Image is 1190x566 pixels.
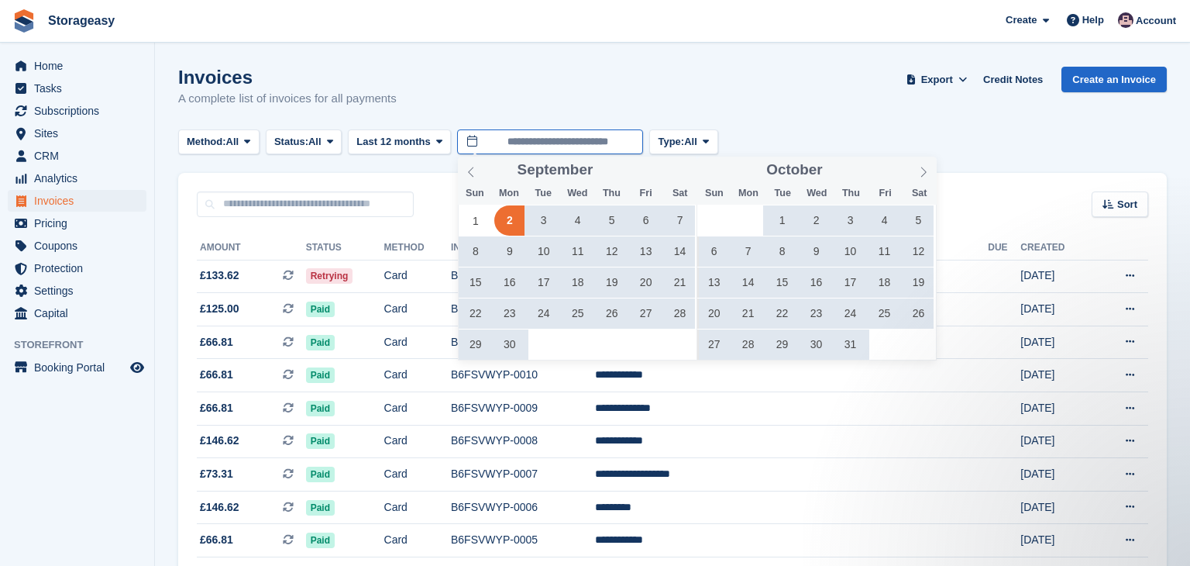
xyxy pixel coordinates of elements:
[384,236,451,261] th: Method
[34,235,127,257] span: Coupons
[8,145,146,167] a: menu
[593,162,641,178] input: Year
[767,205,797,236] span: October 1, 2024
[560,188,594,198] span: Wed
[451,359,595,392] td: B6FSVWYP-0010
[494,205,524,236] span: September 2, 2024
[384,293,451,326] td: Card
[458,188,492,198] span: Sun
[767,330,797,360] span: October 29, 2024
[835,299,865,329] span: October 24, 2024
[8,190,146,212] a: menu
[451,326,595,359] td: B6FSVWYP-0011
[869,236,899,267] span: October 11, 2024
[384,491,451,524] td: Card
[494,330,524,360] span: September 30, 2024
[306,467,335,482] span: Paid
[869,205,899,236] span: October 4, 2024
[800,188,834,198] span: Wed
[128,358,146,377] a: Preview store
[460,236,490,267] span: September 8, 2024
[8,55,146,77] a: menu
[14,337,154,353] span: Storefront
[665,299,695,329] span: September 28, 2024
[451,260,595,293] td: B6FSVWYP-0013
[526,188,560,198] span: Tue
[835,267,865,298] span: October 17, 2024
[306,268,353,284] span: Retrying
[1061,67,1167,92] a: Create an Invoice
[34,55,127,77] span: Home
[1136,13,1176,29] span: Account
[663,188,697,198] span: Sat
[903,188,937,198] span: Sat
[34,123,127,144] span: Sites
[8,302,146,324] a: menu
[1020,326,1094,359] td: [DATE]
[200,267,239,284] span: £133.62
[34,257,127,279] span: Protection
[1020,458,1094,492] td: [DATE]
[34,100,127,122] span: Subscriptions
[631,205,661,236] span: September 6, 2024
[451,392,595,426] td: B6FSVWYP-0009
[597,299,627,329] span: September 26, 2024
[597,267,627,298] span: September 19, 2024
[903,267,934,298] span: October 19, 2024
[451,425,595,458] td: B6FSVWYP-0008
[733,267,763,298] span: October 14, 2024
[8,357,146,378] a: menu
[1020,359,1094,392] td: [DATE]
[801,205,831,236] span: October 2, 2024
[308,134,322,150] span: All
[903,236,934,267] span: October 12, 2024
[699,236,729,267] span: October 6, 2024
[1020,524,1094,557] td: [DATE]
[801,330,831,360] span: October 30, 2024
[451,524,595,557] td: B6FSVWYP-0005
[1020,392,1094,426] td: [DATE]
[528,205,559,236] span: September 3, 2024
[665,236,695,267] span: September 14, 2024
[658,134,684,150] span: Type:
[348,129,451,155] button: Last 12 months
[767,299,797,329] span: October 22, 2024
[1020,260,1094,293] td: [DATE]
[1020,491,1094,524] td: [DATE]
[1020,293,1094,326] td: [DATE]
[8,235,146,257] a: menu
[34,212,127,234] span: Pricing
[562,205,593,236] span: September 4, 2024
[699,299,729,329] span: October 20, 2024
[384,326,451,359] td: Card
[306,533,335,548] span: Paid
[494,267,524,298] span: September 16, 2024
[34,190,127,212] span: Invoices
[306,500,335,516] span: Paid
[562,236,593,267] span: September 11, 2024
[451,491,595,524] td: B6FSVWYP-0006
[200,367,233,383] span: £66.81
[731,188,765,198] span: Mon
[528,299,559,329] span: September 24, 2024
[34,145,127,167] span: CRM
[869,267,899,298] span: October 18, 2024
[34,167,127,189] span: Analytics
[1020,236,1094,261] th: Created
[306,302,335,317] span: Paid
[8,280,146,302] a: menu
[306,433,335,449] span: Paid
[384,425,451,458] td: Card
[306,335,335,350] span: Paid
[384,524,451,557] td: Card
[903,67,971,92] button: Export
[977,67,1049,92] a: Credit Notes
[8,167,146,189] a: menu
[665,267,695,298] span: September 21, 2024
[200,433,239,449] span: £146.62
[562,267,593,298] span: September 18, 2024
[631,236,661,267] span: September 13, 2024
[8,123,146,144] a: menu
[733,299,763,329] span: October 21, 2024
[384,260,451,293] td: Card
